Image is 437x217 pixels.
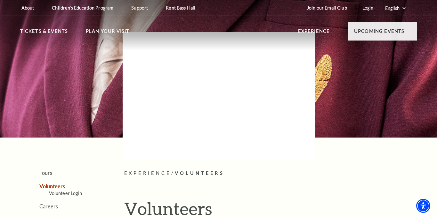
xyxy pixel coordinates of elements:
[39,170,52,176] a: Tours
[123,32,315,160] img: blank image
[124,169,417,177] p: /
[52,5,113,11] p: Children's Education Program
[21,5,34,11] p: About
[384,5,407,11] select: Select:
[86,27,130,39] p: Plan Your Visit
[354,27,405,39] p: Upcoming Events
[39,183,65,189] a: Volunteers
[20,27,68,39] p: Tickets & Events
[124,170,172,176] span: Experience
[166,5,195,11] p: Rent Bass Hall
[416,199,430,213] div: Accessibility Menu
[131,5,148,11] p: Support
[298,27,330,39] p: Experience
[39,203,58,209] a: Careers
[175,170,224,176] span: Volunteers
[49,191,82,196] a: Volunteer Login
